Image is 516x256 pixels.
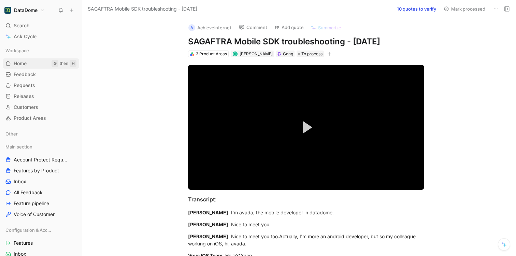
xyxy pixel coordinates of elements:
div: Gong [283,51,293,57]
button: Mark processed [441,4,488,14]
span: Feature pipeline [14,200,49,207]
a: Product Areas [3,113,79,123]
button: Play Video [291,112,321,143]
button: AAchieveinternet [185,23,234,33]
a: Requests [3,80,79,90]
div: G [52,60,58,67]
span: Product Areas [14,115,46,122]
div: A [188,24,195,31]
a: Feature pipeline [3,198,79,209]
a: Features [3,238,79,248]
div: Main section [3,142,79,152]
div: Configuration & Access [3,225,79,235]
button: Summarize [307,23,344,32]
div: : Nice to meet you. [188,221,424,228]
a: Voice of Customer [3,209,79,219]
a: All Feedback [3,187,79,198]
h1: DataDome [14,7,38,13]
a: Releases [3,91,79,101]
span: Releases [14,93,34,100]
a: Customers [3,102,79,112]
button: 10 quotes to verify [394,4,439,14]
div: then [60,60,68,67]
span: Other [5,130,18,137]
div: Main sectionAccount Protect RequestsFeatures by ProductInboxAll FeedbackFeature pipelineVoice of ... [3,142,79,219]
h1: SAGAFTRA Mobile SDK troubleshooting - [DATE] [188,36,424,47]
mark: [PERSON_NAME] [188,233,228,239]
img: DataDome [4,7,11,14]
button: Add quote [271,23,307,32]
span: Summarize [318,25,341,31]
span: Workspace [5,47,29,54]
div: H [70,60,76,67]
div: Other [3,129,79,141]
a: Inbox [3,176,79,187]
span: Requests [14,82,35,89]
span: SAGAFTRA Mobile SDK troubleshooting - [DATE] [88,5,197,13]
a: HomeGthenH [3,58,79,69]
div: : I'm avada, the mobile developer in datadome. [188,209,424,216]
span: Account Protect Requests [14,156,70,163]
span: To process [301,51,322,57]
span: Feedback [14,71,36,78]
span: Main section [5,143,32,150]
span: Features [14,240,33,246]
div: Other [3,129,79,139]
mark: [PERSON_NAME] [188,222,228,227]
a: Features by Product [3,166,79,176]
div: Video Player [188,65,424,190]
span: Inbox [14,178,26,185]
a: Ask Cycle [3,31,79,42]
div: To process [297,51,324,57]
mark: [PERSON_NAME] [188,210,228,215]
button: Comment [236,23,270,32]
span: Search [14,22,29,30]
span: Configuration & Access [5,227,52,233]
div: I [233,52,237,56]
div: 3 Product Areas [196,51,227,57]
span: Ask Cycle [14,32,37,41]
button: DataDomeDataDome [3,5,46,15]
a: Account Protect Requests [3,155,79,165]
span: [PERSON_NAME] [240,51,273,56]
div: : Nice to meet you too.Actually, I'm more an android developer, but so my colleague working on iO... [188,233,424,247]
span: Home [14,60,27,67]
span: All Feedback [14,189,43,196]
span: Features by Product [14,167,59,174]
div: Workspace [3,45,79,56]
span: Customers [14,104,38,111]
a: Feedback [3,69,79,80]
span: Voice of Customer [14,211,55,218]
div: Transcript: [188,195,424,203]
div: Search [3,20,79,31]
